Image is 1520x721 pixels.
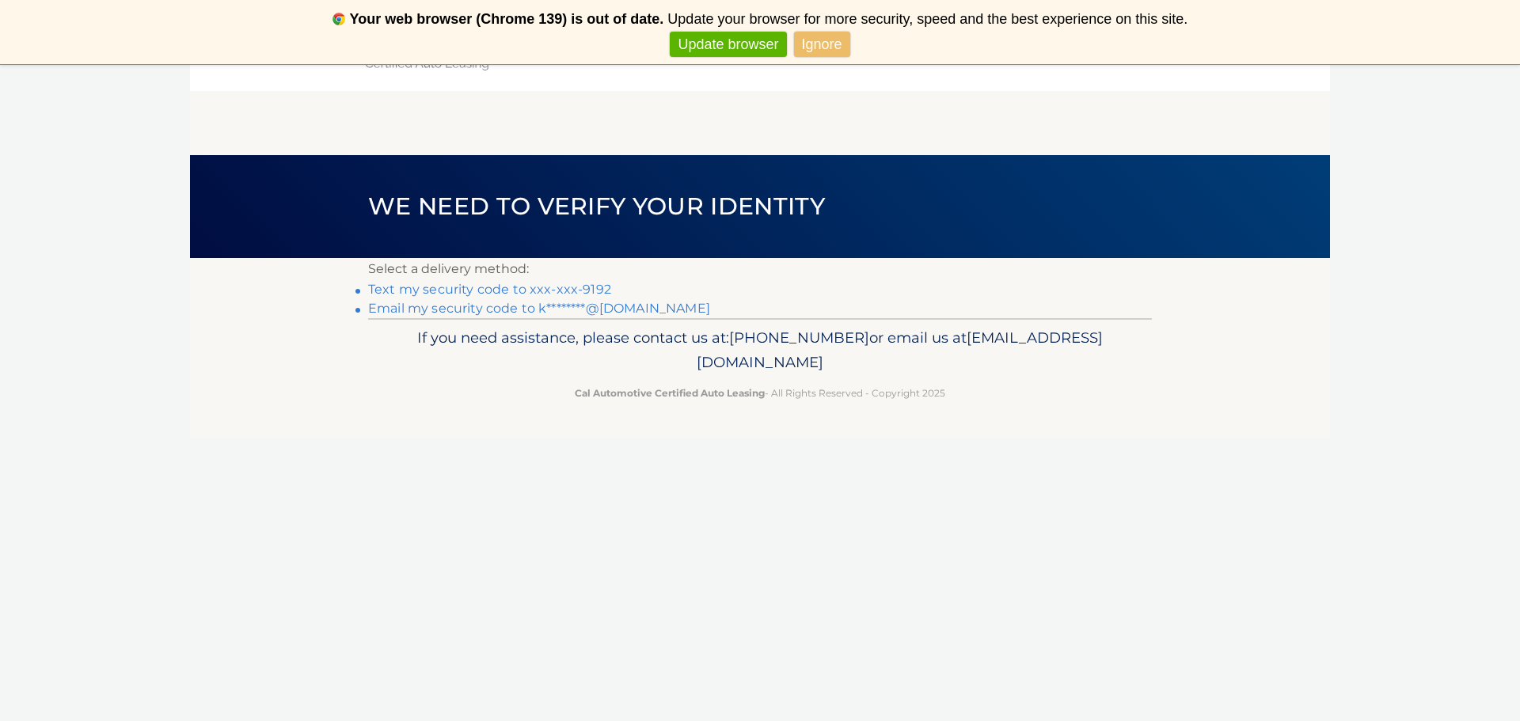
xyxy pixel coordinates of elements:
[667,11,1187,27] span: Update your browser for more security, speed and the best experience on this site.
[350,11,664,27] b: Your web browser (Chrome 139) is out of date.
[378,325,1142,376] p: If you need assistance, please contact us at: or email us at
[575,387,765,399] strong: Cal Automotive Certified Auto Leasing
[794,32,850,58] a: Ignore
[378,385,1142,401] p: - All Rights Reserved - Copyright 2025
[368,192,825,221] span: We need to verify your identity
[729,328,869,347] span: [PHONE_NUMBER]
[368,258,1152,280] p: Select a delivery method:
[670,32,786,58] a: Update browser
[368,301,710,316] a: Email my security code to k********@[DOMAIN_NAME]
[368,282,611,297] a: Text my security code to xxx-xxx-9192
